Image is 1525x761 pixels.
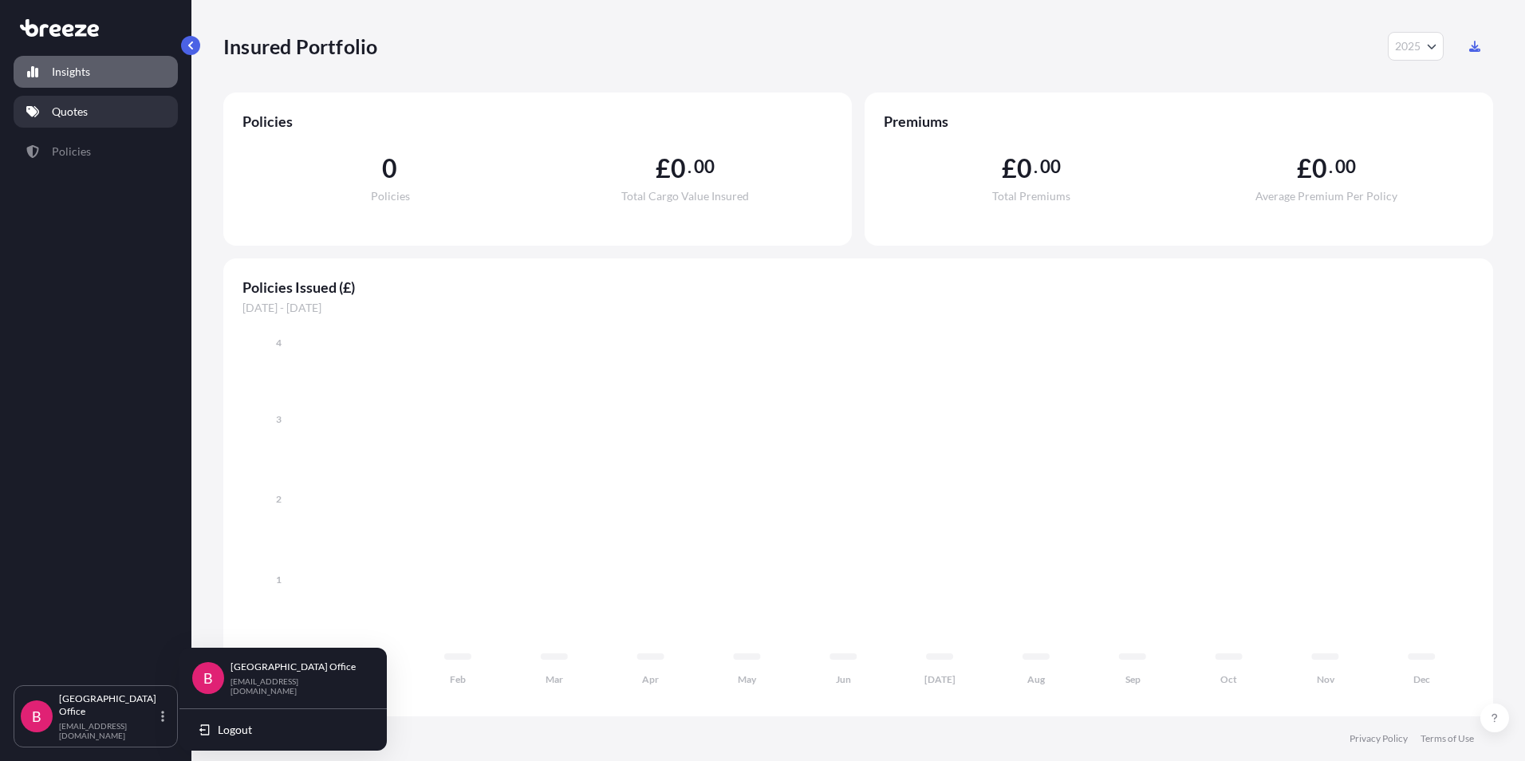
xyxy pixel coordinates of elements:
a: Insights [14,56,178,88]
tspan: Mar [546,673,563,685]
tspan: 2 [276,493,282,505]
span: 0 [1312,156,1327,181]
span: Total Cargo Value Insured [621,191,749,202]
span: 00 [1040,160,1061,173]
tspan: Nov [1317,673,1335,685]
p: Insured Portfolio [223,34,377,59]
tspan: Sep [1125,673,1141,685]
tspan: 3 [276,413,282,425]
span: Logout [218,722,252,738]
tspan: 1 [276,574,282,586]
tspan: May [738,673,757,685]
span: 0 [1017,156,1032,181]
span: Policies [371,191,410,202]
span: Total Premiums [992,191,1070,202]
p: [GEOGRAPHIC_DATA] Office [231,660,361,673]
span: . [688,160,692,173]
span: £ [656,156,671,181]
p: Insights [52,64,90,80]
span: 0 [382,156,397,181]
p: [EMAIL_ADDRESS][DOMAIN_NAME] [59,721,158,740]
span: 2025 [1395,38,1421,54]
a: Terms of Use [1421,732,1474,745]
span: B [203,670,213,686]
tspan: Feb [450,673,466,685]
tspan: 4 [276,337,282,349]
a: Privacy Policy [1350,732,1408,745]
span: 0 [671,156,686,181]
tspan: Dec [1413,673,1430,685]
tspan: [DATE] [924,673,956,685]
tspan: Oct [1220,673,1237,685]
span: £ [1297,156,1312,181]
span: Policies [242,112,833,131]
p: Quotes [52,104,88,120]
tspan: Jun [836,673,851,685]
span: . [1329,160,1333,173]
span: Policies Issued (£) [242,278,1474,297]
span: £ [1002,156,1017,181]
p: Policies [52,144,91,160]
tspan: Aug [1027,673,1046,685]
span: . [1034,160,1038,173]
p: [GEOGRAPHIC_DATA] Office [59,692,158,718]
span: Average Premium Per Policy [1255,191,1397,202]
button: Logout [186,716,380,744]
p: [EMAIL_ADDRESS][DOMAIN_NAME] [231,676,361,696]
span: 00 [1335,160,1356,173]
button: Year Selector [1388,32,1444,61]
a: Quotes [14,96,178,128]
span: B [32,708,41,724]
span: Premiums [884,112,1474,131]
span: [DATE] - [DATE] [242,300,1474,316]
a: Policies [14,136,178,168]
tspan: Apr [642,673,659,685]
span: 00 [694,160,715,173]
